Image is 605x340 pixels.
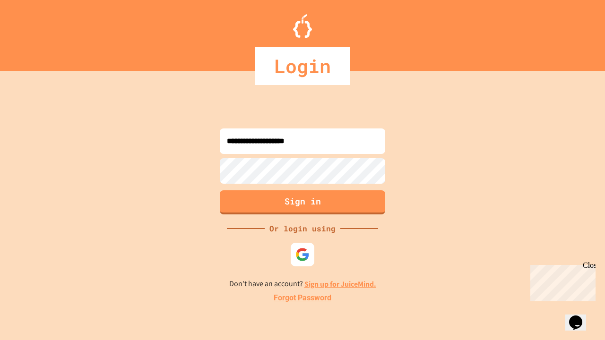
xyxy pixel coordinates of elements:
a: Forgot Password [274,292,331,304]
img: Logo.svg [293,14,312,38]
iframe: chat widget [565,302,596,331]
div: Or login using [265,223,340,234]
p: Don't have an account? [229,278,376,290]
img: google-icon.svg [295,247,310,262]
button: Sign in [220,190,385,214]
a: Sign up for JuiceMind. [304,279,376,289]
div: Login [255,47,350,85]
div: Chat with us now!Close [4,4,65,60]
iframe: chat widget [527,261,596,301]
